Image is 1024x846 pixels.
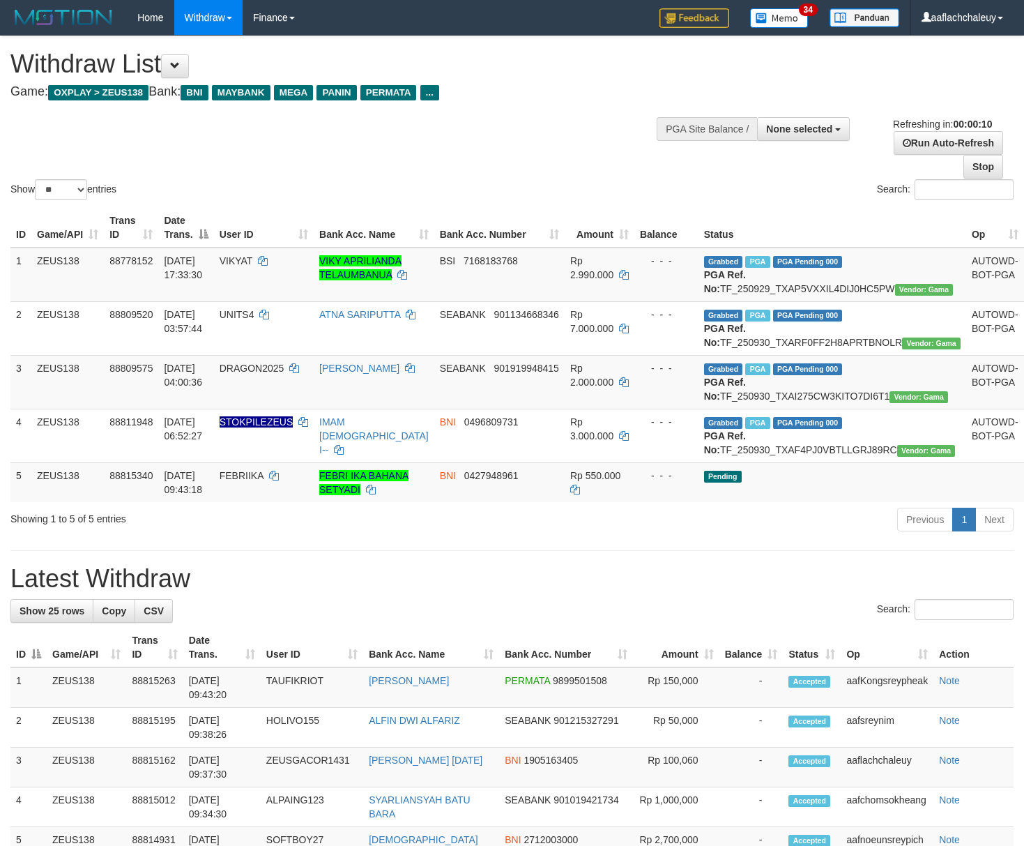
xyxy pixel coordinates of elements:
[634,208,698,248] th: Balance
[10,248,31,302] td: 1
[963,155,1003,179] a: Stop
[841,748,933,787] td: aaflachchaleuy
[719,708,784,748] td: -
[799,3,818,16] span: 34
[939,675,960,686] a: Note
[10,506,416,526] div: Showing 1 to 5 of 5 entries
[553,715,618,726] span: Copy 901215327291 to clipboard
[31,208,104,248] th: Game/API: activate to sort column ascending
[10,628,47,667] th: ID: activate to sort column descending
[319,309,400,320] a: ATNA SARIPUTTA
[788,716,830,727] span: Accepted
[494,363,558,374] span: Copy 901919948415 to clipboard
[109,363,153,374] span: 88809575
[440,470,456,481] span: BNI
[31,301,104,355] td: ZEUS138
[640,254,693,268] div: - - -
[10,599,93,623] a: Show 25 rows
[841,708,933,748] td: aafsreynim
[915,179,1014,200] input: Search:
[698,409,966,462] td: TF_250930_TXAF4PJ0VBTLLGRJ89RC
[261,667,363,708] td: TAUFIKRIOT
[48,85,148,100] span: OXPLAY > ZEUS138
[126,667,183,708] td: 88815263
[109,416,153,428] span: 88811948
[505,715,551,726] span: SEABANK
[933,628,1014,667] th: Action
[135,599,173,623] a: CSV
[704,256,743,268] span: Grabbed
[93,599,135,623] a: Copy
[553,794,618,806] span: Copy 901019421734 to clipboard
[440,416,456,428] span: BNI
[698,355,966,409] td: TF_250930_TXAI275CW3KITO7DI6T1
[633,787,719,827] td: Rp 1,000,000
[464,255,518,266] span: Copy 7168183768 to clipboard
[464,416,519,428] span: Copy 0496809731 to clipboard
[10,355,31,409] td: 3
[10,301,31,355] td: 2
[939,755,960,766] a: Note
[220,470,263,481] span: FEBRIIKA
[212,85,270,100] span: MAYBANK
[109,255,153,266] span: 88778152
[10,787,47,827] td: 4
[10,409,31,462] td: 4
[966,409,1024,462] td: AUTOWD-BOT-PGA
[788,676,830,688] span: Accepted
[773,310,843,322] span: PGA Pending
[126,628,183,667] th: Trans ID: activate to sort column ascending
[434,208,565,248] th: Bank Acc. Number: activate to sort column ascending
[261,787,363,827] td: ALPAING123
[31,462,104,502] td: ZEUS138
[524,755,578,766] span: Copy 1905163405 to clipboard
[719,628,784,667] th: Balance: activate to sort column ascending
[565,208,634,248] th: Amount: activate to sort column ascending
[745,256,770,268] span: Marked by aafchomsokheang
[420,85,439,100] span: ...
[261,748,363,787] td: ZEUSGACOR1431
[319,416,429,455] a: IMAM [DEMOGRAPHIC_DATA] I--
[183,628,261,667] th: Date Trans.: activate to sort column ascending
[440,255,456,266] span: BSI
[360,85,417,100] span: PERMATA
[319,470,408,495] a: FEBRI IKA BAHANA SETYADI
[494,309,558,320] span: Copy 901134668346 to clipboard
[895,284,954,296] span: Vendor URL: https://trx31.1velocity.biz
[164,309,202,334] span: [DATE] 03:57:44
[505,794,551,806] span: SEABANK
[757,117,850,141] button: None selected
[640,415,693,429] div: - - -
[841,667,933,708] td: aafKongsreypheak
[314,208,434,248] th: Bank Acc. Name: activate to sort column ascending
[10,85,668,99] h4: Game: Bank:
[773,256,843,268] span: PGA Pending
[704,471,742,483] span: Pending
[966,248,1024,302] td: AUTOWD-BOT-PGA
[47,787,126,827] td: ZEUS138
[570,416,613,441] span: Rp 3.000.000
[126,787,183,827] td: 88815012
[640,308,693,322] div: - - -
[464,470,519,481] span: Copy 0427948961 to clipboard
[952,508,976,531] a: 1
[570,470,620,481] span: Rp 550.000
[750,8,809,28] img: Button%20Memo.svg
[745,417,770,429] span: Marked by aafsreyleap
[214,208,314,248] th: User ID: activate to sort column ascending
[841,787,933,827] td: aafchomsokheang
[220,255,252,266] span: VIKYAT
[640,469,693,483] div: - - -
[440,363,486,374] span: SEABANK
[164,416,202,441] span: [DATE] 06:52:27
[877,179,1014,200] label: Search:
[10,462,31,502] td: 5
[640,361,693,375] div: - - -
[633,667,719,708] td: Rp 150,000
[939,715,960,726] a: Note
[164,470,202,495] span: [DATE] 09:43:18
[657,117,757,141] div: PGA Site Balance /
[126,748,183,787] td: 88815162
[783,628,841,667] th: Status: activate to sort column ascending
[570,255,613,280] span: Rp 2.990.000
